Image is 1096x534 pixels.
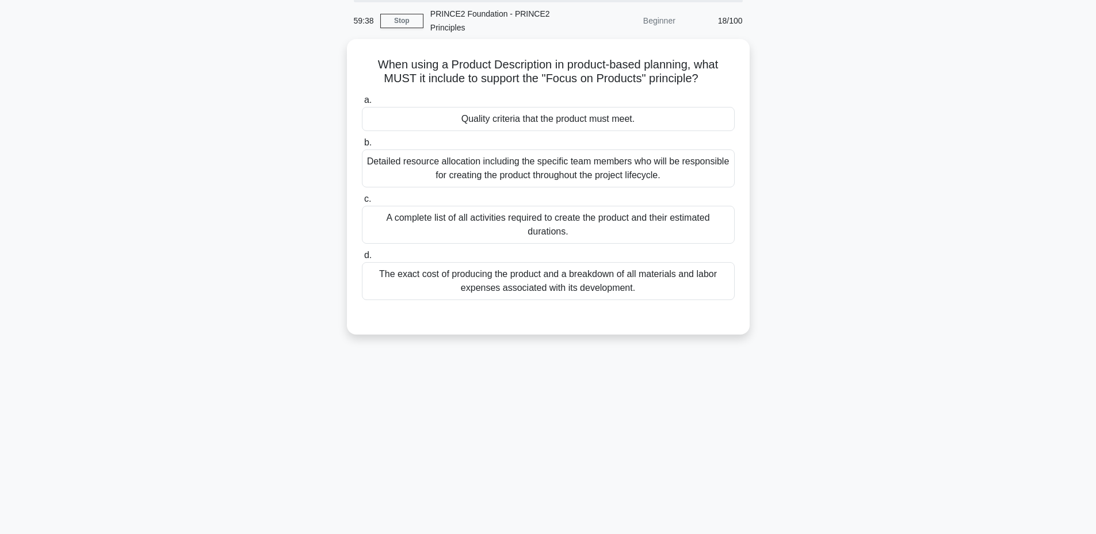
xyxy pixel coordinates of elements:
[364,137,372,147] span: b.
[364,194,371,203] span: c.
[380,14,423,28] a: Stop
[362,149,735,187] div: Detailed resource allocation including the specific team members who will be responsible for crea...
[361,57,736,86] h5: When using a Product Description in product-based planning, what MUST it include to support the "...
[682,9,750,32] div: 18/100
[423,2,582,39] div: PRINCE2 Foundation - PRINCE2 Principles
[364,250,372,260] span: d.
[364,95,372,105] span: a.
[362,206,735,244] div: A complete list of all activities required to create the product and their estimated durations.
[362,107,735,131] div: Quality criteria that the product must meet.
[582,9,682,32] div: Beginner
[347,9,380,32] div: 59:38
[362,262,735,300] div: The exact cost of producing the product and a breakdown of all materials and labor expenses assoc...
